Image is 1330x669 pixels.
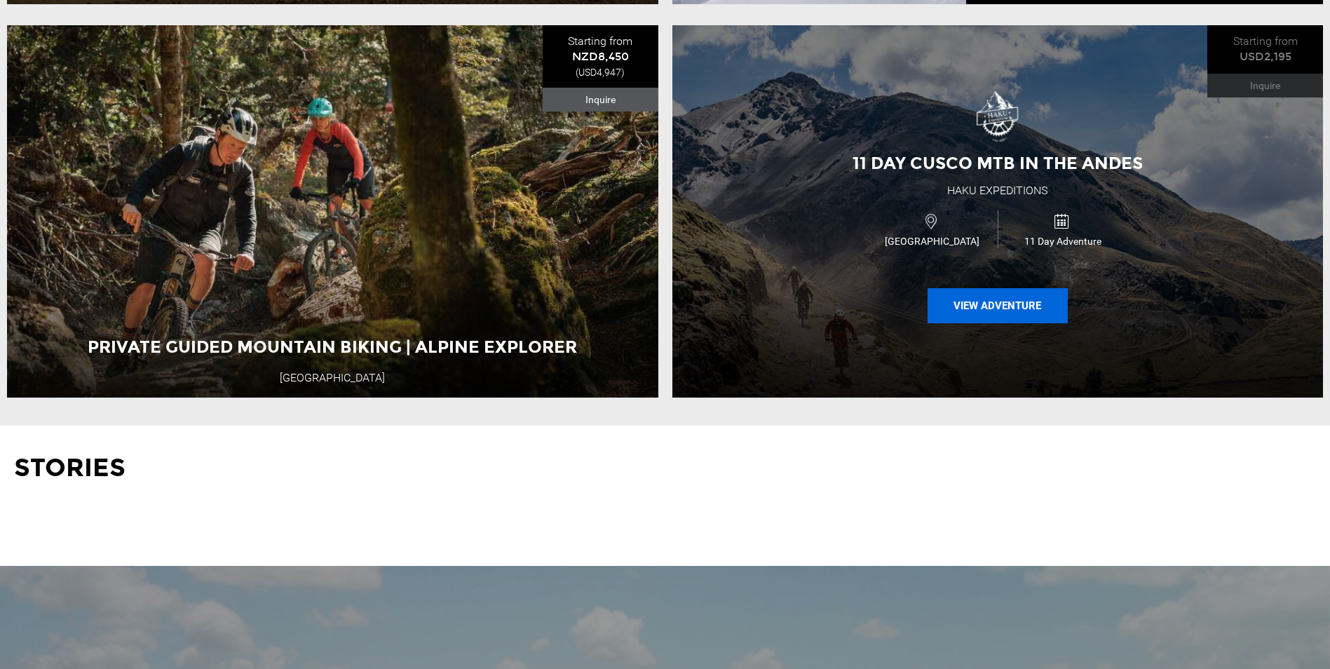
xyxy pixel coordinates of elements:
[867,234,998,248] span: [GEOGRAPHIC_DATA]
[853,153,1143,173] span: 11 Day Cusco MTB in the Andes
[14,450,1316,486] p: Stories
[975,88,1020,144] img: images
[928,288,1068,323] button: View Adventure
[947,183,1047,199] div: Haku Expeditions
[998,234,1128,248] span: 11 Day Adventure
